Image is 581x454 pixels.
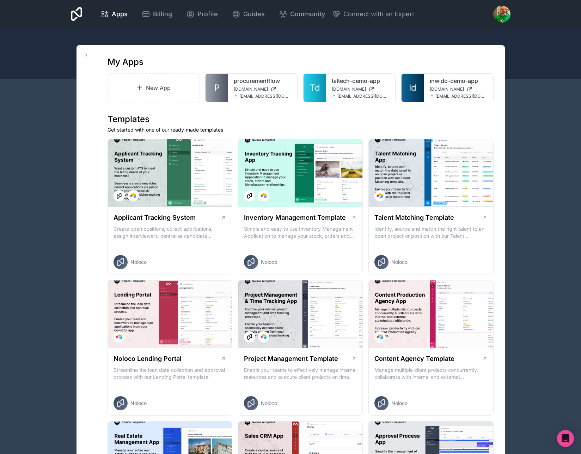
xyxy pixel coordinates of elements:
p: Streamline the loan data collection and approval process with our Lending Portal template. [114,367,226,381]
h1: Applicant Tracking System [114,213,196,223]
span: Apps [112,9,128,19]
p: Manage multiple client projects concurrently, collaborate with internal and external stakeholders... [374,367,487,381]
p: Identify, source and match the right talent to an open project or position with our Talent Matchi... [374,225,487,240]
p: Get started with one of our ready-made templates [108,126,494,133]
span: Connect with an Expert [343,9,414,19]
span: Billing [153,9,172,19]
img: Airtable Logo [261,334,267,340]
span: [EMAIL_ADDRESS][DOMAIN_NAME] [337,93,390,99]
a: taltech-demo-app [332,77,390,85]
span: [DOMAIN_NAME] [234,86,268,92]
h1: Inventory Management Template [244,213,346,223]
img: Airtable Logo [130,193,136,199]
h1: Talent Matching Template [374,213,454,223]
span: P [214,82,220,93]
span: [DOMAIN_NAME] [332,86,366,92]
a: Apps [95,6,133,22]
a: Community [273,6,331,22]
a: [DOMAIN_NAME] [234,86,292,92]
span: Noloco [391,400,408,407]
a: Td [304,74,326,102]
h1: Templates [108,114,494,125]
span: [DOMAIN_NAME] [430,86,464,92]
span: Noloco [391,259,408,266]
p: Create open positions, collect applications, assign interviewers, centralise candidate feedback a... [114,225,226,240]
img: Airtable Logo [377,334,383,340]
a: Id [402,74,424,102]
img: Airtable Logo [116,334,122,340]
a: procurementflow [234,77,292,85]
p: Simple and easy to use Inventory Management Application to manage your stock, orders and Manufact... [244,225,357,240]
span: Guides [243,9,265,19]
h1: Project Management Template [244,354,338,364]
img: Airtable Logo [377,193,383,199]
a: [DOMAIN_NAME] [332,86,390,92]
button: Connect with an Expert [332,9,414,19]
span: [EMAIL_ADDRESS][DOMAIN_NAME] [435,93,488,99]
p: Enable your teams to effectively manage internal resources and execute client projects on time. [244,367,357,381]
h1: Noloco Lending Portal [114,354,182,364]
h1: Content Agency Template [374,354,454,364]
div: Open Intercom Messenger [557,430,574,447]
span: Noloco [261,400,277,407]
span: Noloco [261,259,277,266]
a: [DOMAIN_NAME] [430,86,488,92]
span: Td [310,82,320,93]
a: inwido-demo-app [430,77,488,85]
a: Profile [181,6,224,22]
span: Noloco [130,259,147,266]
a: Billing [136,6,178,22]
span: Id [409,82,416,93]
span: Profile [197,9,218,19]
span: Community [290,9,325,19]
span: Noloco [130,400,147,407]
span: [EMAIL_ADDRESS][DOMAIN_NAME] [239,93,292,99]
h1: My Apps [108,56,143,68]
a: P [206,74,228,102]
a: New App [108,73,200,102]
img: Airtable Logo [261,193,267,199]
a: Guides [226,6,270,22]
